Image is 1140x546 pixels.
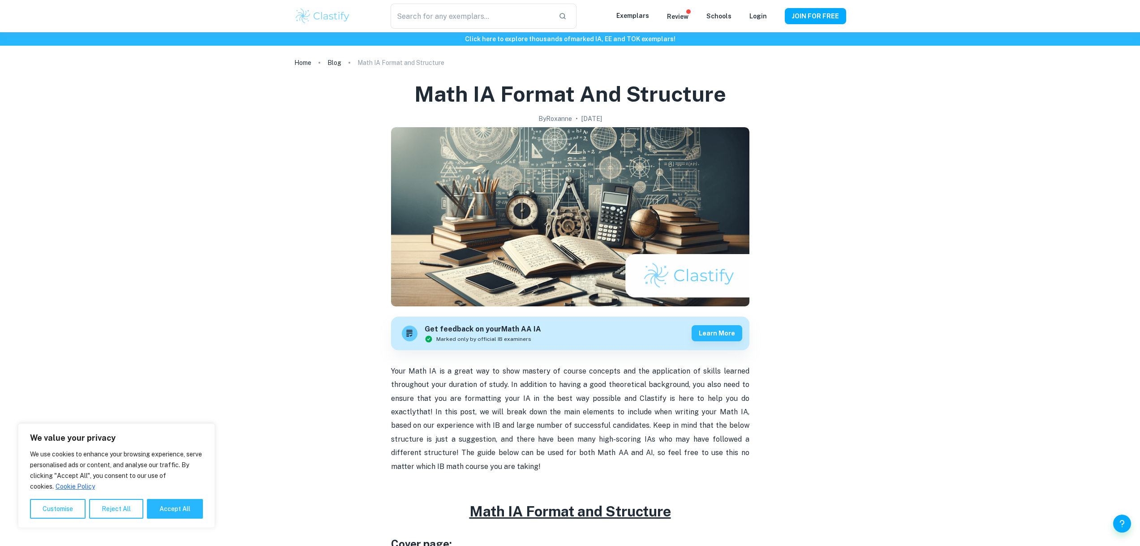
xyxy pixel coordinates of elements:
a: Schools [706,13,731,20]
img: Math IA Format and Structure cover image [391,127,749,306]
h1: Math IA Format and Structure [414,80,726,108]
span: Marked only by official IB examiners [436,335,531,343]
p: • [576,114,578,124]
p: Review [667,12,688,21]
p: We use cookies to enhance your browsing experience, serve personalised ads or content, and analys... [30,449,203,492]
img: Clastify logo [294,7,351,25]
p: We value your privacy [30,433,203,443]
button: Reject All [89,499,143,519]
button: Accept All [147,499,203,519]
span: that! In this post, we will break down the main elements to include when writing your Math IA, ba... [391,408,749,471]
button: Help and Feedback [1113,515,1131,533]
a: Blog [327,56,341,69]
h2: By Roxanne [538,114,572,124]
button: JOIN FOR FREE [785,8,846,24]
a: Home [294,56,311,69]
button: Customise [30,499,86,519]
u: Math IA Format and Structure [469,503,671,520]
p: Math IA Format and Structure [357,58,444,68]
a: Login [749,13,767,20]
p: Your Math IA is a great way to show mastery of course concepts and the application of skills lear... [391,365,749,473]
h6: Click here to explore thousands of marked IA, EE and TOK exemplars ! [2,34,1138,44]
a: Get feedback on yourMath AA IAMarked only by official IB examinersLearn more [391,317,749,350]
div: We value your privacy [18,423,215,528]
button: Learn more [692,325,742,341]
p: Exemplars [616,11,649,21]
input: Search for any exemplars... [391,4,551,29]
h2: [DATE] [581,114,602,124]
a: Cookie Policy [55,482,95,490]
h6: Get feedback on your Math AA IA [425,324,541,335]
